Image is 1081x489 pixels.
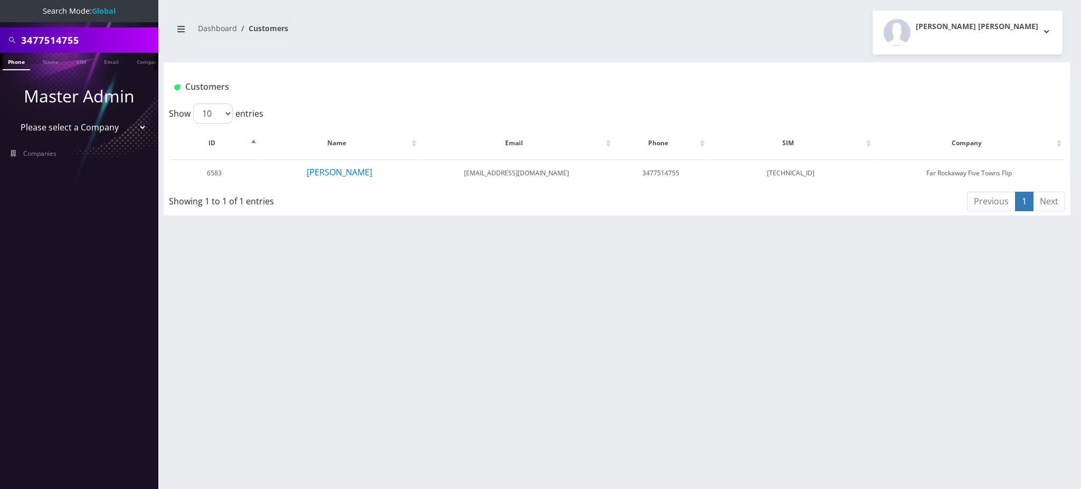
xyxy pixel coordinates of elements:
select: Showentries [193,104,233,124]
a: 1 [1015,192,1033,211]
a: Phone [3,53,30,70]
th: SIM: activate to sort column ascending [708,128,874,158]
th: ID: activate to sort column descending [170,128,259,158]
th: Company: activate to sort column ascending [875,128,1064,158]
a: Next [1033,192,1065,211]
a: SIM [71,53,91,69]
nav: breadcrumb [172,17,609,48]
li: Customers [237,23,288,34]
td: [TECHNICAL_ID] [708,159,874,186]
a: Previous [967,192,1016,211]
h1: Customers [174,82,909,92]
td: 3477514755 [614,159,707,186]
a: Dashboard [198,23,237,33]
a: Email [99,53,124,69]
td: 6583 [170,159,259,186]
th: Name: activate to sort column ascending [260,128,419,158]
th: Email: activate to sort column ascending [420,128,613,158]
span: Search Mode: [43,6,116,16]
strong: Global [92,6,116,16]
td: Far Rockaway Five Towns Flip [875,159,1064,186]
th: Phone: activate to sort column ascending [614,128,707,158]
span: Companies [23,149,56,158]
h2: [PERSON_NAME] [PERSON_NAME] [916,22,1038,31]
td: [EMAIL_ADDRESS][DOMAIN_NAME] [420,159,613,186]
button: [PERSON_NAME] [PERSON_NAME] [873,11,1063,54]
label: Show entries [169,104,263,124]
button: [PERSON_NAME] [306,165,373,179]
a: Name [37,53,64,69]
a: Company [131,53,167,69]
div: Showing 1 to 1 of 1 entries [169,191,535,208]
input: Search All Companies [21,30,156,50]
